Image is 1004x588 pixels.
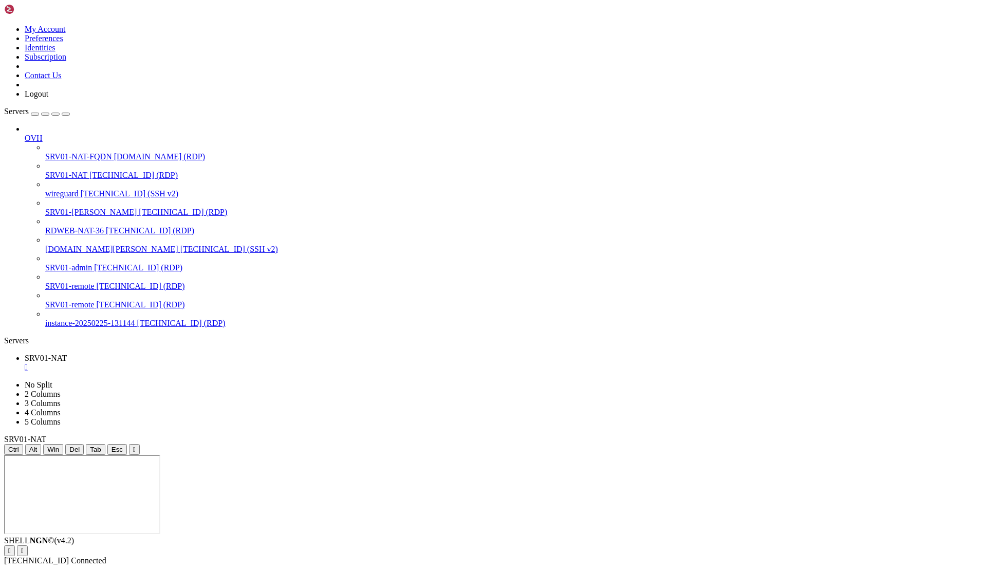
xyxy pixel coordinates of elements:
[94,263,182,272] span: [TECHNICAL_ID] (RDP)
[29,446,38,453] span: Alt
[4,107,29,116] span: Servers
[45,319,135,327] span: instance-20250225-131144
[45,263,92,272] span: SRV01-admin
[45,198,1000,217] li: SRV01-[PERSON_NAME] [TECHNICAL_ID] (RDP)
[4,545,15,556] button: 
[137,319,225,327] span: [TECHNICAL_ID] (RDP)
[4,4,63,14] img: Shellngn
[4,107,70,116] a: Servers
[45,217,1000,235] li: RDWEB-NAT-36 [TECHNICAL_ID] (RDP)
[106,226,194,235] span: [TECHNICAL_ID] (RDP)
[45,143,1000,161] li: SRV01-NAT-FQDN [DOMAIN_NAME] (RDP)
[4,336,1000,345] div: Servers
[45,189,79,198] span: wireguard
[25,89,48,98] a: Logout
[45,254,1000,272] li: SRV01-admin [TECHNICAL_ID] (RDP)
[25,363,1000,372] a: 
[25,34,63,43] a: Preferences
[45,319,1000,328] a: instance-20250225-131144 [TECHNICAL_ID] (RDP)
[45,282,95,290] span: SRV01-remote
[25,417,61,426] a: 5 Columns
[8,446,19,453] span: Ctrl
[4,444,23,455] button: Ctrl
[25,408,61,417] a: 4 Columns
[54,536,75,545] span: 4.2.0
[45,245,1000,254] a: [DOMAIN_NAME][PERSON_NAME] [TECHNICAL_ID] (SSH v2)
[25,354,1000,372] a: SRV01-NAT
[107,444,127,455] button: Esc
[45,208,137,216] span: SRV01-[PERSON_NAME]
[25,380,52,389] a: No Split
[45,263,1000,272] a: SRV01-admin [TECHNICAL_ID] (RDP)
[4,536,74,545] span: SHELL ©
[97,300,185,309] span: [TECHNICAL_ID] (RDP)
[43,444,63,455] button: Win
[45,152,112,161] span: SRV01-NAT-FQDN
[45,291,1000,309] li: SRV01-remote [TECHNICAL_ID] (RDP)
[25,390,61,398] a: 2 Columns
[8,547,11,555] div: 
[25,134,43,142] span: OVH
[114,152,205,161] span: [DOMAIN_NAME] (RDP)
[47,446,59,453] span: Win
[65,444,84,455] button: Del
[25,134,1000,143] a: OVH
[45,180,1000,198] li: wireguard [TECHNICAL_ID] (SSH v2)
[45,208,1000,217] a: SRV01-[PERSON_NAME] [TECHNICAL_ID] (RDP)
[25,124,1000,328] li: OVH
[25,354,67,362] span: SRV01-NAT
[90,446,101,453] span: Tab
[45,300,95,309] span: SRV01-remote
[97,282,185,290] span: [TECHNICAL_ID] (RDP)
[25,444,42,455] button: Alt
[45,272,1000,291] li: SRV01-remote [TECHNICAL_ID] (RDP)
[45,226,1000,235] a: RDWEB-NAT-36 [TECHNICAL_ID] (RDP)
[25,43,55,52] a: Identities
[17,545,28,556] button: 
[45,282,1000,291] a: SRV01-remote [TECHNICAL_ID] (RDP)
[45,171,1000,180] a: SRV01-NAT [TECHNICAL_ID] (RDP)
[45,309,1000,328] li: instance-20250225-131144 [TECHNICAL_ID] (RDP)
[139,208,227,216] span: [TECHNICAL_ID] (RDP)
[21,547,24,555] div: 
[30,536,48,545] b: NGN
[71,556,106,565] span: Connected
[133,446,136,453] div: 
[111,446,123,453] span: Esc
[89,171,178,179] span: [TECHNICAL_ID] (RDP)
[129,444,140,455] button: 
[45,152,1000,161] a: SRV01-NAT-FQDN [DOMAIN_NAME] (RDP)
[69,446,80,453] span: Del
[4,435,46,444] span: SRV01-NAT
[45,189,1000,198] a: wireguard [TECHNICAL_ID] (SSH v2)
[25,71,62,80] a: Contact Us
[4,556,69,565] span: [TECHNICAL_ID]
[25,52,66,61] a: Subscription
[81,189,178,198] span: [TECHNICAL_ID] (SSH v2)
[25,399,61,408] a: 3 Columns
[45,226,104,235] span: RDWEB-NAT-36
[45,245,178,253] span: [DOMAIN_NAME][PERSON_NAME]
[45,171,87,179] span: SRV01-NAT
[180,245,278,253] span: [TECHNICAL_ID] (SSH v2)
[45,300,1000,309] a: SRV01-remote [TECHNICAL_ID] (RDP)
[45,161,1000,180] li: SRV01-NAT [TECHNICAL_ID] (RDP)
[86,444,105,455] button: Tab
[45,235,1000,254] li: [DOMAIN_NAME][PERSON_NAME] [TECHNICAL_ID] (SSH v2)
[25,25,66,33] a: My Account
